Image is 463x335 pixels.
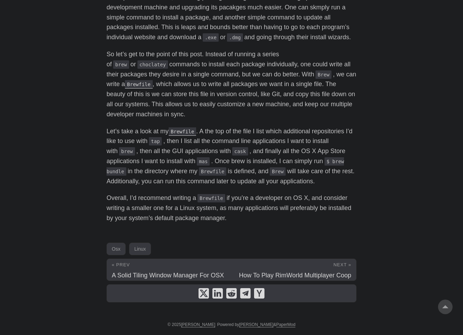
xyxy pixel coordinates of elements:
[107,49,356,119] p: So let’s get to the point of this post. Instead of running a series of or commands to install eac...
[112,262,130,267] span: « Prev
[232,147,248,156] code: cask
[240,288,251,299] a: share Brewfile on telegram
[137,60,168,69] code: choclatey
[107,126,356,186] p: Let’s take a look at my . A the top of the file I list which additional repositories I’d like to ...
[227,33,243,42] code: .dmg
[254,288,264,299] a: share Brewfile on ycombinator
[125,81,153,87] a: Brewfile
[231,259,356,280] a: Next » How To Play RimWorld Multiplayer Coop
[315,70,331,79] code: Brew
[438,300,453,314] a: go to top
[107,259,231,280] a: « Prev A Solid Tiling Window Manager For OSX
[107,193,356,223] p: Overall, I’d recommend writing a if you’re a developer on OS X, and consider writing a smaller on...
[129,243,151,255] a: Linux
[203,33,219,42] code: .exe
[149,137,162,145] code: tap
[239,322,273,327] a: [PERSON_NAME]
[181,322,216,327] a: [PERSON_NAME]
[276,322,295,327] a: PaperMod
[169,128,196,135] a: Brewfile
[334,262,351,267] span: Next »
[226,288,237,299] a: share Brewfile on reddit
[199,167,227,176] code: Brewfile
[168,322,216,327] span: © 2025
[125,80,153,89] code: Brewfile
[169,127,196,136] code: Brewfile
[239,272,351,279] span: How To Play RimWorld Multiplayer Coop
[107,243,126,255] a: Osx
[199,288,209,299] a: share Brewfile on x
[197,157,210,166] code: mas
[112,272,224,279] span: A Solid Tiling Window Manager For OSX
[212,288,223,299] a: share Brewfile on linkedin
[270,167,286,176] code: Brew
[197,194,225,202] code: Brewfile
[217,322,295,327] span: Powered by &
[119,147,135,156] code: brew
[113,60,129,69] code: brew
[107,157,344,176] code: $ brew bundle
